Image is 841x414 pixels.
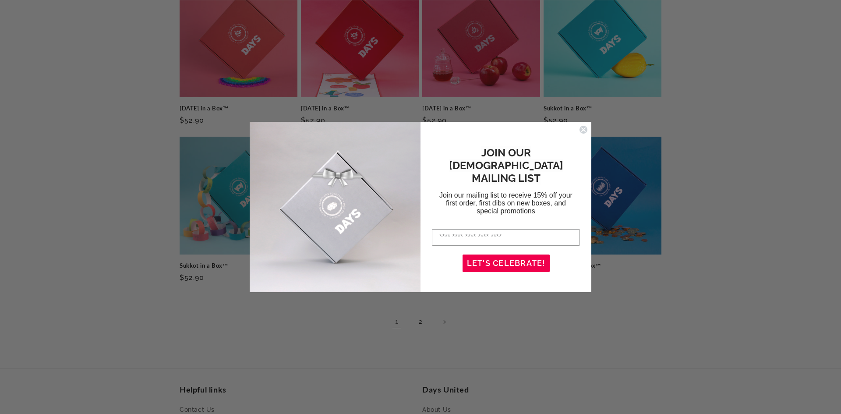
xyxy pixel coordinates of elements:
span: JOIN OUR [DEMOGRAPHIC_DATA] MAILING LIST [449,146,563,184]
img: d3790c2f-0e0c-4c72-ba1e-9ed984504164.jpeg [250,122,420,293]
input: Enter your email address [432,229,580,246]
button: Close dialog [579,125,588,134]
button: LET'S CELEBRATE! [463,255,550,272]
span: Join our mailing list to receive 15% off your first order, first dibs on new boxes, and special p... [439,191,572,215]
